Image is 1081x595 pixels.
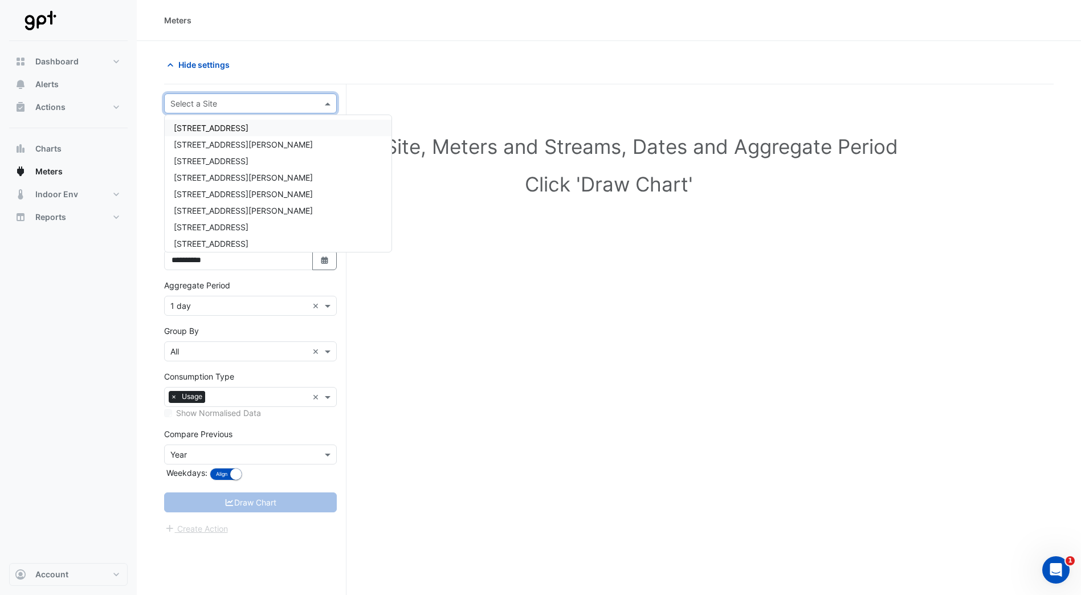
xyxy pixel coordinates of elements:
[9,206,128,229] button: Reports
[9,96,128,119] button: Actions
[178,59,230,71] span: Hide settings
[15,79,26,90] app-icon: Alerts
[164,279,230,291] label: Aggregate Period
[174,173,313,182] span: [STREET_ADDRESS][PERSON_NAME]
[174,189,313,199] span: [STREET_ADDRESS][PERSON_NAME]
[9,50,128,73] button: Dashboard
[164,325,199,337] label: Group By
[174,123,248,133] span: [STREET_ADDRESS]
[164,467,207,479] label: Weekdays:
[312,391,322,403] span: Clear
[35,101,66,113] span: Actions
[35,211,66,223] span: Reports
[320,255,330,265] fa-icon: Select Date
[169,391,179,402] span: ×
[164,523,229,532] app-escalated-ticket-create-button: Please correct errors first
[174,239,248,248] span: [STREET_ADDRESS]
[164,428,232,440] label: Compare Previous
[15,166,26,177] app-icon: Meters
[9,183,128,206] button: Indoor Env
[179,391,205,402] span: Usage
[35,569,68,580] span: Account
[164,370,234,382] label: Consumption Type
[164,407,337,419] div: Select meters or streams to enable normalisation
[15,211,26,223] app-icon: Reports
[164,14,191,26] div: Meters
[174,140,313,149] span: [STREET_ADDRESS][PERSON_NAME]
[174,206,313,215] span: [STREET_ADDRESS][PERSON_NAME]
[9,73,128,96] button: Alerts
[164,55,237,75] button: Hide settings
[35,56,79,67] span: Dashboard
[15,56,26,67] app-icon: Dashboard
[35,143,62,154] span: Charts
[165,115,391,252] div: Options List
[15,189,26,200] app-icon: Indoor Env
[1042,556,1070,584] iframe: Intercom live chat
[174,222,248,232] span: [STREET_ADDRESS]
[174,156,248,166] span: [STREET_ADDRESS]
[312,300,322,312] span: Clear
[35,79,59,90] span: Alerts
[182,172,1035,196] h1: Click 'Draw Chart'
[9,160,128,183] button: Meters
[35,166,63,177] span: Meters
[312,345,322,357] span: Clear
[9,137,128,160] button: Charts
[35,189,78,200] span: Indoor Env
[15,101,26,113] app-icon: Actions
[176,407,261,419] label: Show Normalised Data
[182,135,1035,158] h1: Select Site, Meters and Streams, Dates and Aggregate Period
[9,563,128,586] button: Account
[14,9,65,32] img: Company Logo
[1066,556,1075,565] span: 1
[15,143,26,154] app-icon: Charts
